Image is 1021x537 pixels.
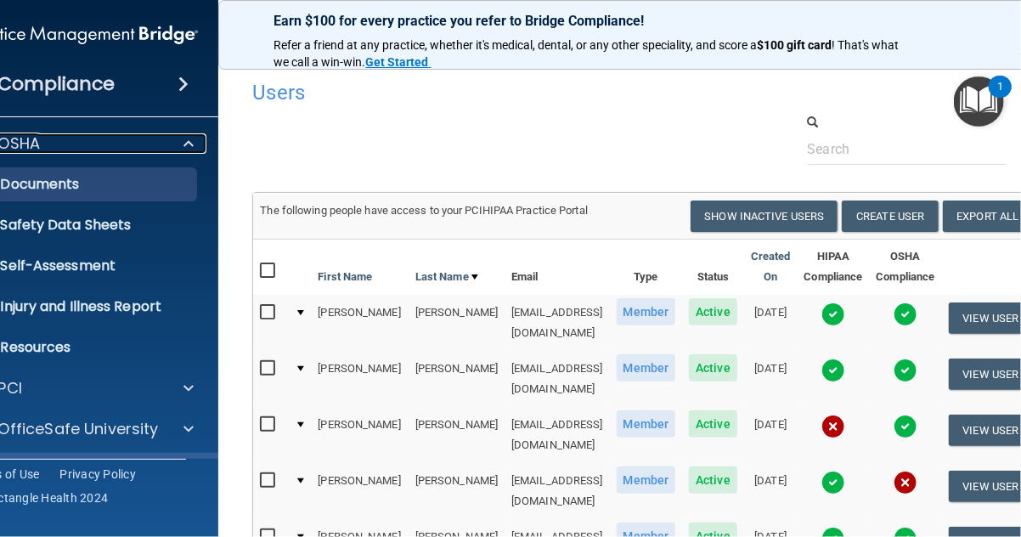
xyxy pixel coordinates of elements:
[409,295,505,351] td: [PERSON_NAME]
[744,407,798,463] td: [DATE]
[252,82,701,104] h4: Users
[617,298,676,325] span: Member
[689,298,737,325] span: Active
[682,240,744,295] th: Status
[409,351,505,407] td: [PERSON_NAME]
[274,13,913,29] p: Earn $100 for every practice you refer to Bridge Compliance!
[821,302,845,326] img: tick.e7d51cea.svg
[311,351,408,407] td: [PERSON_NAME]
[260,204,588,217] span: The following people have access to your PCIHIPAA Practice Portal
[798,240,870,295] th: HIPAA Compliance
[689,466,737,494] span: Active
[954,76,1004,127] button: Open Resource Center, 1 new notification
[311,463,408,519] td: [PERSON_NAME]
[870,240,942,295] th: OSHA Compliance
[808,133,1007,165] input: Search
[617,410,676,438] span: Member
[689,410,737,438] span: Active
[757,38,832,52] strong: $100 gift card
[744,295,798,351] td: [DATE]
[409,463,505,519] td: [PERSON_NAME]
[894,471,917,495] img: cross.ca9f0e7f.svg
[274,38,757,52] span: Refer a friend at any practice, whether it's medical, dental, or any other speciality, and score a
[505,295,610,351] td: [EMAIL_ADDRESS][DOMAIN_NAME]
[894,415,917,438] img: tick.e7d51cea.svg
[751,246,791,287] a: Created On
[744,463,798,519] td: [DATE]
[318,267,372,287] a: First Name
[505,463,610,519] td: [EMAIL_ADDRESS][DOMAIN_NAME]
[365,55,431,69] a: Get Started
[311,407,408,463] td: [PERSON_NAME]
[505,351,610,407] td: [EMAIL_ADDRESS][DOMAIN_NAME]
[744,351,798,407] td: [DATE]
[821,471,845,495] img: tick.e7d51cea.svg
[610,240,683,295] th: Type
[821,415,845,438] img: cross.ca9f0e7f.svg
[842,201,938,232] button: Create User
[505,240,610,295] th: Email
[997,87,1003,109] div: 1
[691,201,838,232] button: Show Inactive Users
[59,466,136,483] a: Privacy Policy
[617,466,676,494] span: Member
[505,407,610,463] td: [EMAIL_ADDRESS][DOMAIN_NAME]
[821,359,845,382] img: tick.e7d51cea.svg
[617,354,676,382] span: Member
[415,267,478,287] a: Last Name
[274,38,901,69] span: ! That's what we call a win-win.
[894,359,917,382] img: tick.e7d51cea.svg
[365,55,428,69] strong: Get Started
[689,354,737,382] span: Active
[311,295,408,351] td: [PERSON_NAME]
[894,302,917,326] img: tick.e7d51cea.svg
[409,407,505,463] td: [PERSON_NAME]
